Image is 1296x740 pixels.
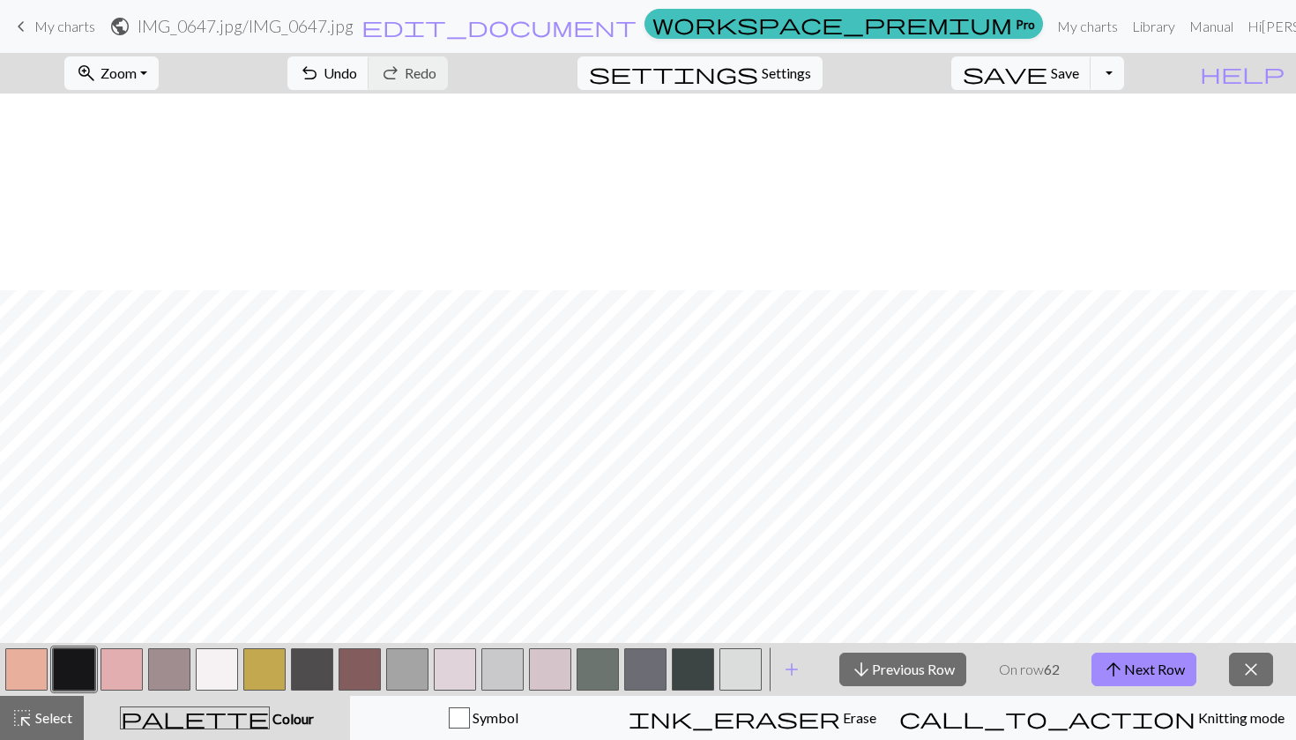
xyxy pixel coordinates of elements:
span: Erase [840,709,876,726]
span: arrow_downward [851,657,872,682]
span: palette [121,706,269,730]
span: Symbol [470,709,518,726]
span: Knitting mode [1195,709,1285,726]
span: public [109,14,130,39]
p: On row [999,659,1060,680]
a: Library [1125,9,1182,44]
span: Undo [324,64,357,81]
span: keyboard_arrow_left [11,14,32,39]
h2: IMG_0647.jpg / IMG_0647.jpg [138,16,354,36]
span: highlight_alt [11,706,33,730]
button: Symbol [350,696,617,740]
span: edit_document [361,14,637,39]
a: Pro [644,9,1043,39]
span: call_to_action [899,706,1195,730]
span: save [963,61,1047,86]
span: workspace_premium [652,11,1012,36]
button: Next Row [1091,653,1196,686]
span: add [781,657,802,682]
span: ink_eraser [629,706,840,730]
button: Knitting mode [888,696,1296,740]
button: Previous Row [839,653,966,686]
span: My charts [34,18,95,34]
span: Colour [270,710,314,727]
button: Zoom [64,56,159,90]
span: undo [299,61,320,86]
span: settings [589,61,758,86]
button: SettingsSettings [577,56,823,90]
span: help [1200,61,1285,86]
span: close [1240,657,1262,682]
button: Colour [84,696,350,740]
button: Undo [287,56,369,90]
a: Manual [1182,9,1240,44]
span: Save [1051,64,1079,81]
span: zoom_in [76,61,97,86]
a: My charts [1050,9,1125,44]
a: My charts [11,11,95,41]
span: arrow_upward [1103,657,1124,682]
button: Erase [617,696,888,740]
strong: 62 [1044,661,1060,677]
span: Zoom [101,64,137,81]
i: Settings [589,63,758,84]
span: Select [33,709,72,726]
span: Settings [762,63,811,84]
button: Save [951,56,1091,90]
